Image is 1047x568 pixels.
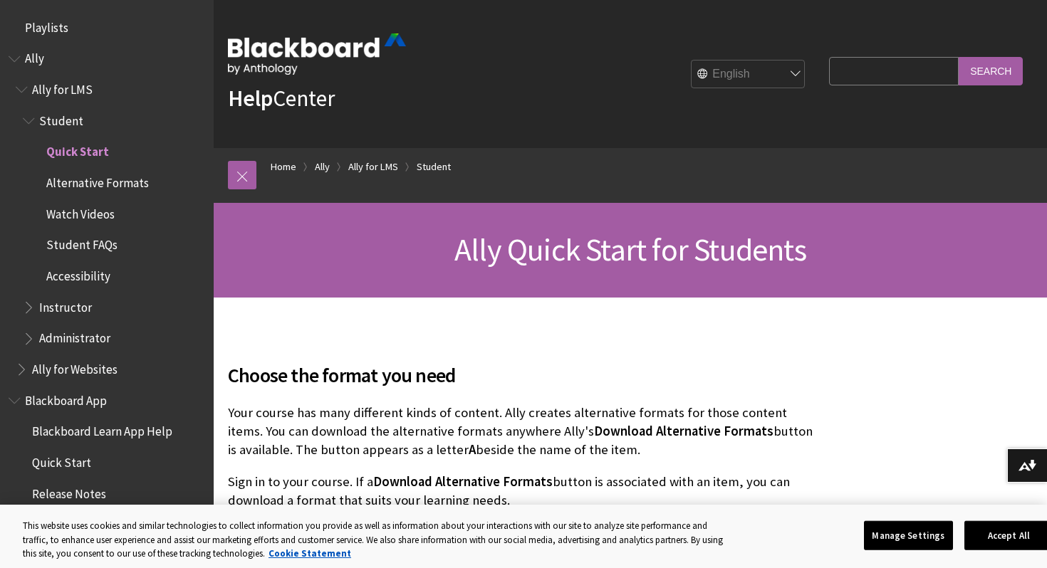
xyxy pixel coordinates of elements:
[594,423,773,439] span: Download Alternative Formats
[271,158,296,176] a: Home
[315,158,330,176] a: Ally
[9,47,205,382] nav: Book outline for Anthology Ally Help
[32,357,118,377] span: Ally for Websites
[25,47,44,66] span: Ally
[25,16,68,35] span: Playlists
[39,109,83,128] span: Student
[46,171,149,190] span: Alternative Formats
[228,360,822,390] span: Choose the format you need
[417,158,451,176] a: Student
[864,520,953,550] button: Manage Settings
[269,547,351,559] a: More information about your privacy, opens in a new tab
[228,473,822,510] p: Sign in to your course. If a button is associated with an item, you can download a format that su...
[469,441,476,458] span: A
[228,33,406,75] img: Blackboard by Anthology
[46,264,110,283] span: Accessibility
[32,420,172,439] span: Blackboard Learn App Help
[39,327,110,346] span: Administrator
[454,230,806,269] span: Ally Quick Start for Students
[46,202,115,221] span: Watch Videos
[373,473,553,490] span: Download Alternative Formats
[348,158,398,176] a: Ally for LMS
[25,389,107,408] span: Blackboard App
[23,519,733,561] div: This website uses cookies and similar technologies to collect information you provide as well as ...
[9,16,205,40] nav: Book outline for Playlists
[228,84,335,112] a: HelpCenter
[228,84,273,112] strong: Help
[39,295,92,315] span: Instructor
[32,451,91,470] span: Quick Start
[692,61,806,89] select: Site Language Selector
[228,404,822,460] p: Your course has many different kinds of content. Ally creates alternative formats for those conte...
[32,482,106,501] span: Release Notes
[46,233,118,253] span: Student FAQs
[46,140,109,159] span: Quick Start
[959,57,1023,85] input: Search
[32,78,93,97] span: Ally for LMS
